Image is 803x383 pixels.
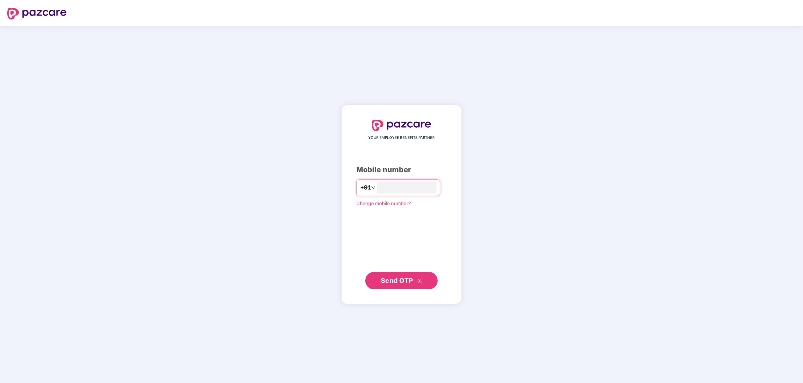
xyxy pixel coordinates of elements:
img: logo [7,8,67,20]
span: YOUR EMPLOYEE BENEFITS PARTNER [369,135,435,141]
div: Mobile number [356,164,447,175]
button: Send OTPdouble-right [365,272,438,289]
span: +91 [360,183,371,192]
span: Send OTP [381,277,413,284]
span: down [371,186,375,190]
a: Change mobile number? [356,200,411,206]
span: double-right [418,279,422,284]
img: logo [372,120,431,131]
